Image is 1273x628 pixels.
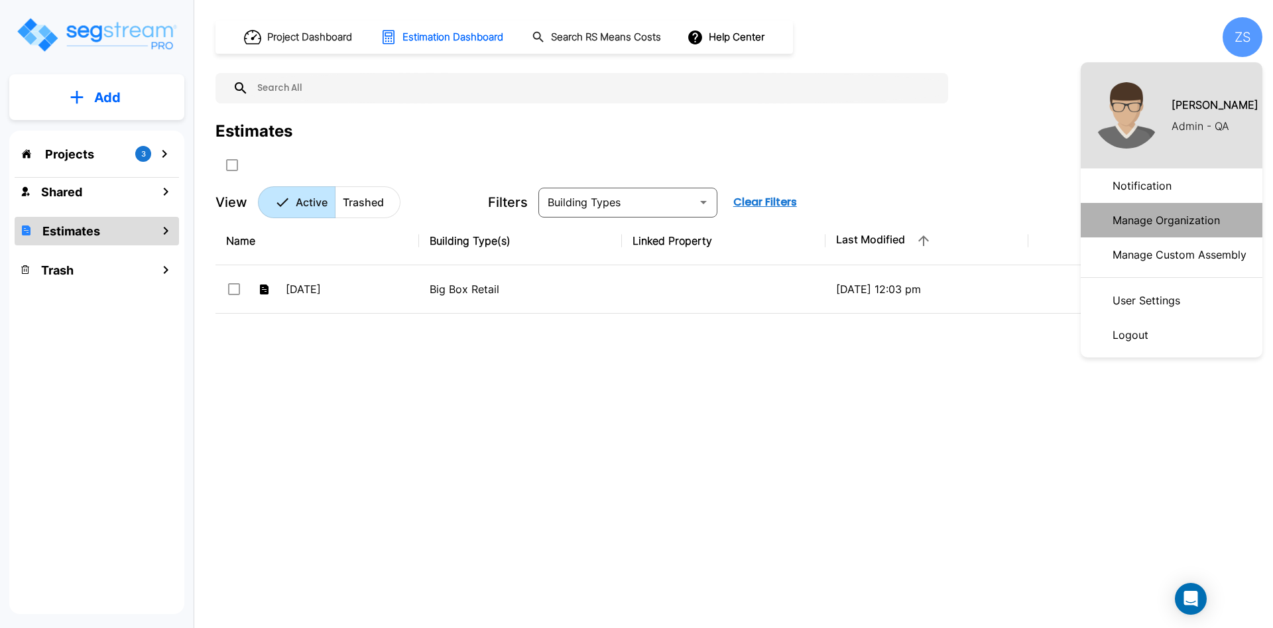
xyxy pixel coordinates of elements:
h1: [PERSON_NAME] [1172,97,1258,113]
img: Zhyrese Santos [1093,82,1160,149]
p: Admin - QA [1172,118,1229,134]
p: Logout [1107,322,1154,348]
p: Notification [1107,172,1177,199]
p: Manage Custom Assembly [1107,241,1252,268]
div: Open Intercom Messenger [1175,583,1207,615]
p: User Settings [1107,287,1185,314]
p: Manage Organization [1107,207,1225,233]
